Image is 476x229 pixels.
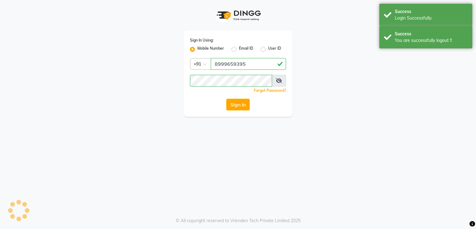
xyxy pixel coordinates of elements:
div: You are successfully logout !! [395,37,468,44]
input: Username [211,58,286,70]
label: User ID [268,46,281,53]
div: Success [395,8,468,15]
button: Sign In [226,99,250,110]
label: Email ID [239,46,253,53]
label: Sign In Using: [190,38,214,43]
div: Login Successfully. [395,15,468,21]
img: logo1.svg [213,6,263,25]
input: Username [190,75,272,87]
label: Mobile Number [197,46,224,53]
a: Forgot Password? [254,88,286,93]
div: Success [395,31,468,37]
